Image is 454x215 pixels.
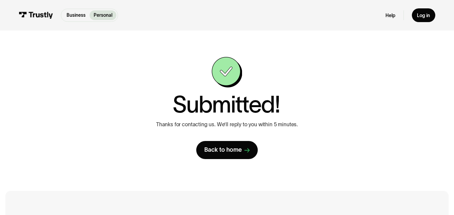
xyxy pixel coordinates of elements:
a: Help [385,12,395,18]
a: Log in [412,8,436,22]
h1: Submitted! [173,93,280,116]
p: Business [67,12,86,19]
a: Personal [90,10,116,20]
a: Business [63,10,90,20]
p: Personal [94,12,112,19]
div: Log in [417,12,430,18]
a: Back to home [196,141,257,159]
img: Trustly Logo [19,12,53,19]
p: Thanks for contacting us. We’ll reply to you within 5 minutes. [156,121,298,128]
div: Back to home [204,146,242,154]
